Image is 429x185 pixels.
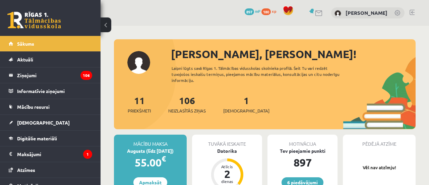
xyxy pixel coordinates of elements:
a: [DEMOGRAPHIC_DATA] [9,115,92,130]
span: 180 [261,8,271,15]
i: 1 [83,150,92,159]
a: Atzīmes [9,162,92,178]
div: dienas [217,179,237,183]
a: Ziņojumi106 [9,67,92,83]
a: Aktuāli [9,52,92,67]
div: Laipni lūgts savā Rīgas 1. Tālmācības vidusskolas skolnieka profilā. Šeit Tu vari redzēt tuvojošo... [172,65,353,83]
a: Informatīvie ziņojumi [9,83,92,99]
div: Augusts (līdz [DATE]) [114,147,187,154]
span: Mācību resursi [17,104,50,110]
div: 2 [217,169,237,179]
span: Digitālie materiāli [17,135,57,141]
a: 180 xp [261,8,280,14]
div: Datorika [192,147,262,154]
a: Maksājumi1 [9,146,92,162]
a: [PERSON_NAME] [346,9,387,16]
span: [DEMOGRAPHIC_DATA] [17,120,70,126]
a: 106Neizlasītās ziņas [168,94,206,114]
span: Neizlasītās ziņas [168,107,206,114]
div: 55.00 [114,154,187,171]
a: Rīgas 1. Tālmācības vidusskola [7,12,61,29]
div: 897 [267,154,338,171]
legend: Maksājumi [17,146,92,162]
span: Sākums [17,41,34,47]
div: Tev pieejamie punkti [267,147,338,154]
span: [DEMOGRAPHIC_DATA] [223,107,269,114]
i: 106 [80,71,92,80]
legend: Informatīvie ziņojumi [17,83,92,99]
div: [PERSON_NAME], [PERSON_NAME]! [171,46,416,62]
span: € [162,154,166,164]
div: Mācību maksa [114,135,187,147]
legend: Ziņojumi [17,67,92,83]
a: 897 mP [245,8,260,14]
div: Tuvākā ieskaite [192,135,262,147]
div: Pēdējā atzīme [343,135,416,147]
span: mP [255,8,260,14]
a: Sākums [9,36,92,51]
a: Mācību resursi [9,99,92,114]
img: Roberta Pivovara [334,10,341,17]
span: Atzīmes [17,167,35,173]
p: Vēl nav atzīmju! [346,164,412,171]
span: Priekšmeti [128,107,151,114]
div: Atlicis [217,165,237,169]
span: 897 [245,8,254,15]
span: xp [272,8,276,14]
div: Motivācija [267,135,338,147]
a: 11Priekšmeti [128,94,151,114]
a: Digitālie materiāli [9,131,92,146]
span: Aktuāli [17,56,33,62]
a: 1[DEMOGRAPHIC_DATA] [223,94,269,114]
